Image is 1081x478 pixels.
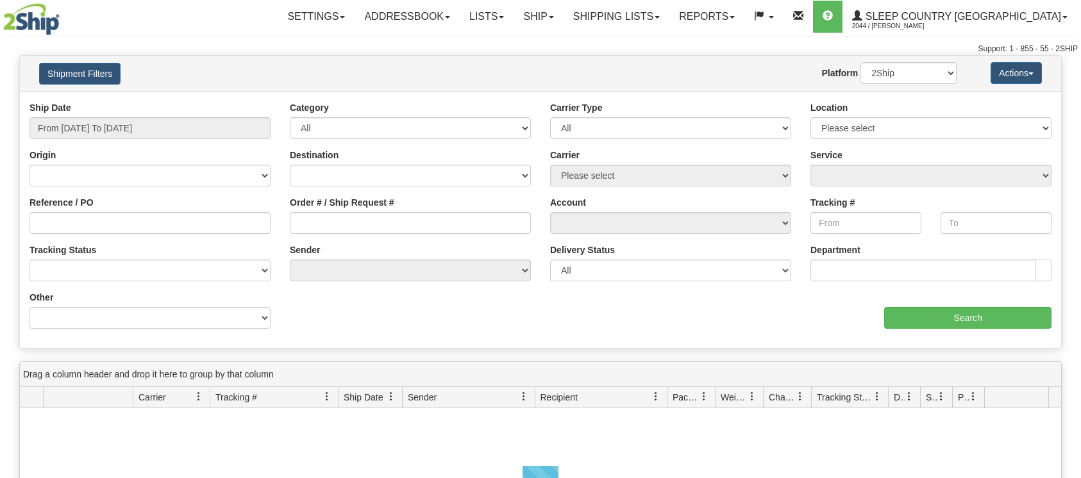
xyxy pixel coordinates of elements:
div: Support: 1 - 855 - 55 - 2SHIP [3,44,1078,54]
a: Ship Date filter column settings [380,386,402,408]
label: Service [810,149,842,161]
span: Delivery Status [894,391,905,404]
span: Pickup Status [958,391,969,404]
label: Order # / Ship Request # [290,196,394,209]
a: Addressbook [355,1,460,33]
a: Tracking Status filter column settings [866,386,888,408]
div: grid grouping header [20,362,1061,387]
label: Account [550,196,586,209]
label: Tracking # [810,196,855,209]
a: Reports [669,1,744,33]
a: Sender filter column settings [513,386,535,408]
span: Charge [769,391,796,404]
a: Settings [278,1,355,33]
span: Tracking Status [817,391,873,404]
label: Location [810,101,848,114]
iframe: chat widget [1052,174,1080,304]
span: Carrier [138,391,166,404]
label: Department [810,243,860,256]
a: Ship [514,1,563,33]
span: Recipient [540,391,578,404]
a: Packages filter column settings [693,386,715,408]
span: Tracking # [215,391,257,404]
button: Actions [991,62,1042,84]
input: Search [884,307,1052,329]
label: Carrier Type [550,101,602,114]
a: Weight filter column settings [741,386,763,408]
label: Delivery Status [550,243,615,256]
a: Recipient filter column settings [645,386,667,408]
a: Pickup Status filter column settings [962,386,984,408]
label: Category [290,101,329,114]
span: Shipment Issues [926,391,937,404]
a: Delivery Status filter column settings [898,386,920,408]
a: Charge filter column settings [789,386,811,408]
a: Tracking # filter column settings [316,386,338,408]
img: logo2044.jpg [3,3,60,35]
button: Shipment Filters [39,63,121,85]
span: Sleep Country [GEOGRAPHIC_DATA] [862,11,1061,22]
input: To [941,212,1052,234]
a: Shipping lists [564,1,669,33]
label: Reference / PO [29,196,94,209]
a: Carrier filter column settings [188,386,210,408]
input: From [810,212,921,234]
label: Origin [29,149,56,161]
span: Ship Date [344,391,383,404]
span: 2044 / [PERSON_NAME] [852,20,948,33]
a: Sleep Country [GEOGRAPHIC_DATA] 2044 / [PERSON_NAME] [842,1,1077,33]
label: Carrier [550,149,580,161]
label: Platform [821,67,858,79]
label: Ship Date [29,101,71,114]
span: Sender [408,391,437,404]
label: Destination [290,149,339,161]
a: Lists [460,1,514,33]
label: Sender [290,243,320,256]
label: Other [29,291,53,304]
span: Packages [673,391,700,404]
label: Tracking Status [29,243,96,256]
span: Weight [721,391,748,404]
a: Shipment Issues filter column settings [930,386,952,408]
